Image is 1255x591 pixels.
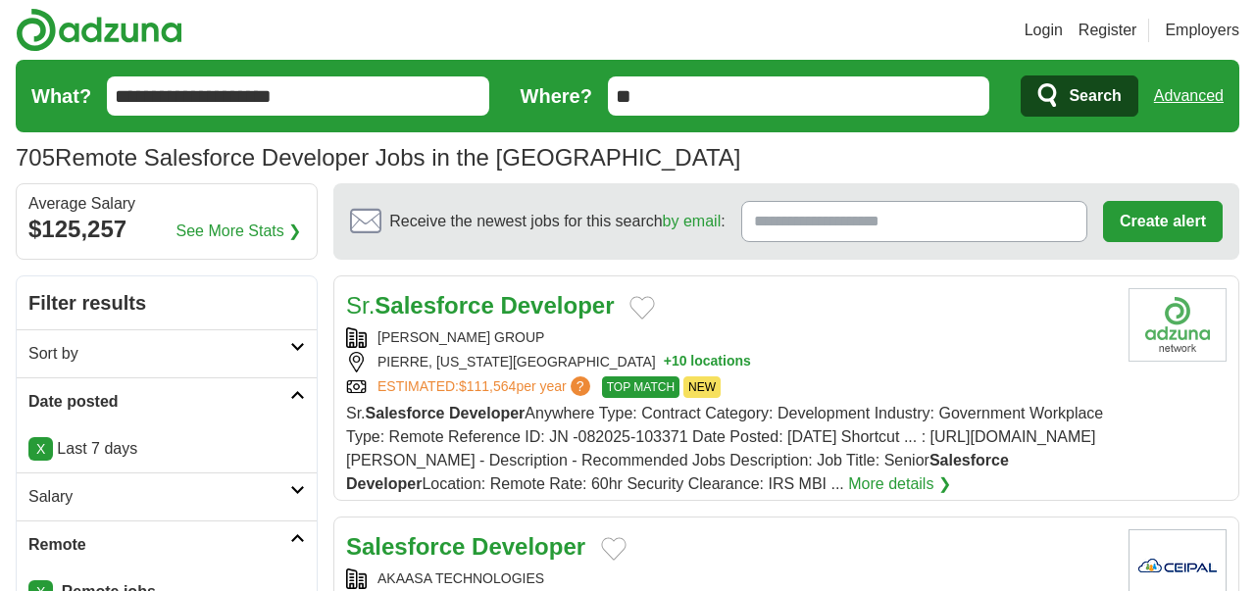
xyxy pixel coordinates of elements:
[176,220,302,243] a: See More Stats ❯
[377,329,544,345] a: [PERSON_NAME] GROUP
[664,352,751,372] button: +10 locations
[346,533,465,560] strong: Salesforce
[17,329,317,377] a: Sort by
[346,405,1103,492] span: Sr. Anywhere Type: Contract Category: Development Industry: Government Workplace Type: Remote Ref...
[571,376,590,396] span: ?
[366,405,445,421] strong: Salesforce
[28,342,290,366] h2: Sort by
[16,8,182,52] img: Adzuna logo
[472,533,585,560] strong: Developer
[17,276,317,329] h2: Filter results
[28,196,305,212] div: Average Salary
[31,81,91,111] label: What?
[629,296,655,320] button: Add to favorite jobs
[16,140,55,175] span: 705
[601,537,627,561] button: Add to favorite jobs
[389,210,725,233] span: Receive the newest jobs for this search :
[346,292,614,319] a: Sr.Salesforce Developer
[1103,201,1223,242] button: Create alert
[346,352,1113,372] div: PIERRE, [US_STATE][GEOGRAPHIC_DATA]
[346,568,1113,589] div: AKAASA TECHNOLOGIES
[28,437,305,461] p: Last 7 days
[28,533,290,557] h2: Remote
[346,533,585,560] a: Salesforce Developer
[1069,76,1121,116] span: Search
[664,352,672,372] span: +
[663,213,722,229] a: by email
[377,376,594,398] a: ESTIMATED:$111,564per year?
[28,485,290,509] h2: Salary
[500,292,614,319] strong: Developer
[17,377,317,425] a: Date posted
[28,212,305,247] div: $125,257
[17,472,317,520] a: Salary
[1025,19,1063,42] a: Login
[521,81,592,111] label: Where?
[16,144,740,171] h1: Remote Salesforce Developer Jobs in the [GEOGRAPHIC_DATA]
[929,452,1009,468] strong: Salesforce
[1165,19,1239,42] a: Employers
[1129,288,1227,362] img: Eliassen Group logo
[28,390,290,414] h2: Date posted
[17,520,317,568] a: Remote
[602,376,679,398] span: TOP MATCH
[449,405,525,421] strong: Developer
[848,472,951,496] a: More details ❯
[28,437,53,461] a: X
[459,378,516,394] span: $111,564
[375,292,493,319] strong: Salesforce
[1021,75,1137,117] button: Search
[1079,19,1137,42] a: Register
[346,475,422,492] strong: Developer
[683,376,721,398] span: NEW
[1154,76,1224,116] a: Advanced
